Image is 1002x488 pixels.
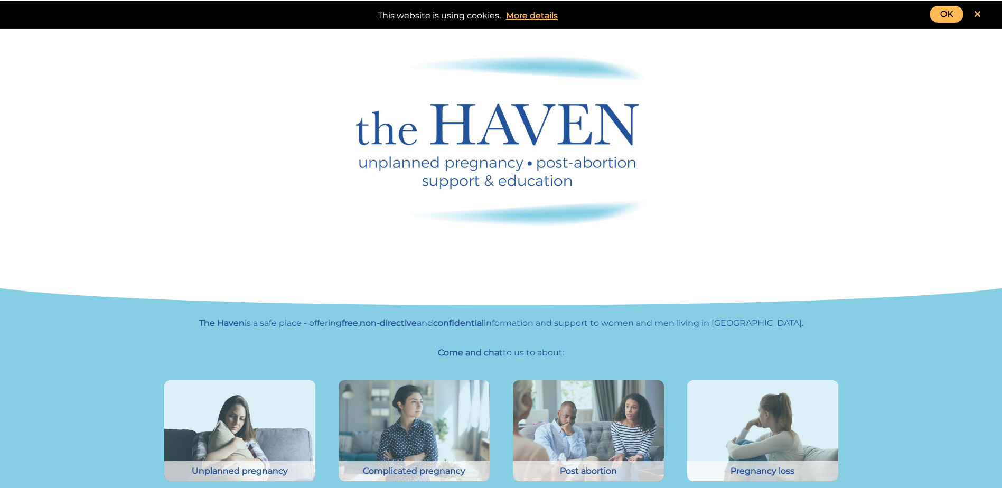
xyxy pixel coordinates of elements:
div: Unplanned pregnancy [164,461,315,481]
div: Post abortion [513,461,664,481]
img: Haven logo - unplanned pregnancy, post abortion support and education [356,55,647,226]
div: This website is using cookies. [11,6,991,23]
strong: free [342,318,358,328]
a: More details [501,8,563,23]
strong: non-directive [360,318,417,328]
strong: The Haven [199,318,245,328]
strong: Come and chat [438,348,503,358]
a: Front view of a sad girl embracing a pillow sitting on a couch Unplanned pregnancy [164,473,315,483]
img: Young woman discussing pregnancy problems with counsellor [339,380,490,481]
img: Side view young woman looking away at window sitting on couch at home [687,380,838,481]
a: OK [930,6,963,23]
div: Complicated pregnancy [339,461,490,481]
strong: confidential [433,318,484,328]
a: Young woman discussing pregnancy problems with counsellor Complicated pregnancy [339,473,490,483]
img: Young couple in crisis trying solve problem during counselling [513,380,664,481]
img: Front view of a sad girl embracing a pillow sitting on a couch [164,380,315,481]
div: Pregnancy loss [687,461,838,481]
a: Side view young woman looking away at window sitting on couch at home Pregnancy loss [687,473,838,483]
a: Young couple in crisis trying solve problem during counselling Post abortion [513,473,664,483]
